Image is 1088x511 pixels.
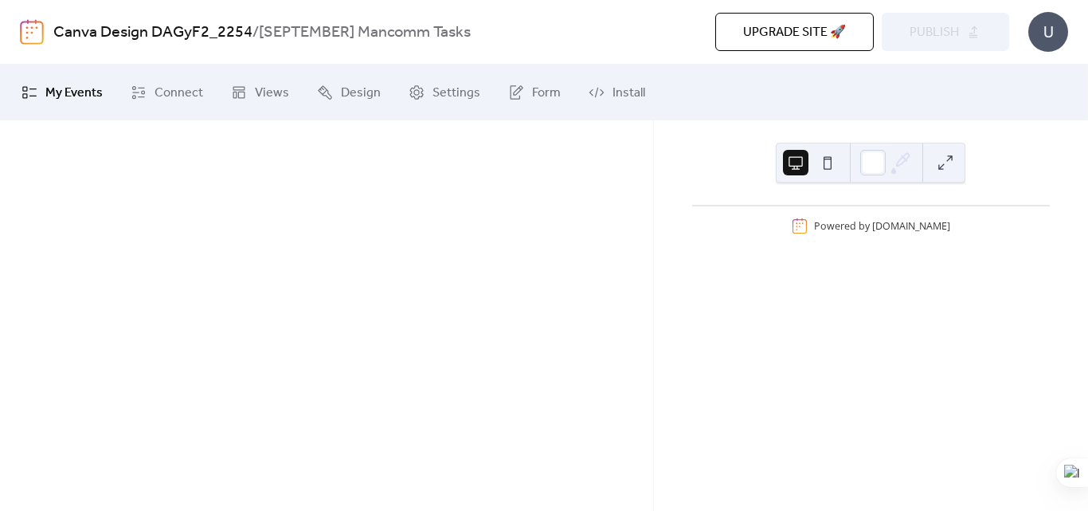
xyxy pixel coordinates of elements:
a: Canva Design DAGyF2_2254 [53,18,252,48]
b: [SEPTEMBER] Mancomm Tasks [259,18,471,48]
span: Form [532,84,561,103]
a: Form [496,71,573,114]
a: [DOMAIN_NAME] [872,219,950,233]
span: Views [255,84,289,103]
a: Design [305,71,393,114]
span: Upgrade site 🚀 [743,23,846,42]
span: Connect [155,84,203,103]
a: Connect [119,71,215,114]
span: My Events [45,84,103,103]
img: logo [20,19,44,45]
span: Settings [432,84,480,103]
a: My Events [10,71,115,114]
div: U [1028,12,1068,52]
div: Powered by [814,219,950,233]
b: / [252,18,259,48]
a: Views [219,71,301,114]
button: Upgrade site 🚀 [715,13,874,51]
span: Design [341,84,381,103]
a: Settings [397,71,492,114]
a: Install [577,71,657,114]
span: Install [612,84,645,103]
